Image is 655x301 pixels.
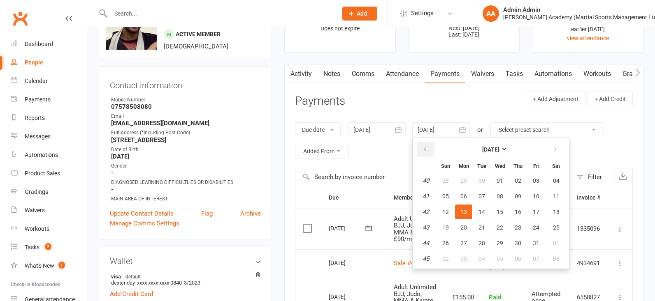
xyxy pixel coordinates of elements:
em: 42 [423,208,429,216]
button: 25 [546,220,567,235]
a: Tasks [500,64,529,83]
span: 01 [497,177,503,184]
strong: 07578508080 [111,103,261,110]
div: Reports [25,115,45,121]
button: 17 [527,204,545,219]
button: 21 [473,220,490,235]
em: 44 [423,239,429,247]
a: Activity [285,64,318,83]
div: Waivers [25,207,45,214]
button: 01 [546,236,567,250]
div: Full Address (*Including Post Code) [111,129,261,137]
span: Does not expire [321,25,360,32]
span: 07 [533,255,539,262]
span: 09 [515,193,521,200]
span: 07 [478,193,485,200]
div: Calendar [25,78,48,84]
span: 24 [533,224,539,231]
button: 20 [455,220,472,235]
span: 30 [515,240,521,246]
span: Settings [411,4,434,23]
strong: - [111,186,261,193]
span: 06 [460,193,467,200]
button: 03 [527,173,545,188]
span: 05 [497,255,503,262]
button: 23 [509,220,527,235]
a: Workouts [578,64,617,83]
span: 21 [478,224,485,231]
a: Automations [11,146,87,164]
span: 23 [515,224,521,231]
button: 05 [437,189,454,204]
div: Workouts [25,225,49,232]
span: 13 [460,209,467,215]
button: 07 [527,251,545,266]
div: Filter [588,172,602,182]
strong: [DATE] [482,146,499,153]
button: + Add Adjustment [526,92,585,106]
span: 04 [553,177,560,184]
small: Monday [459,163,469,169]
a: Manage Comms Settings [110,218,179,228]
h3: Payments [295,95,345,108]
div: MAIN AREA OF INTEREST [111,195,261,203]
span: default [123,273,143,280]
input: Search... [108,8,332,19]
div: Tasks [25,244,39,250]
th: Due [321,187,386,208]
th: Invoice # [569,187,608,208]
span: 29 [460,177,467,184]
div: AA [483,5,499,22]
a: Add Credit Card [110,289,153,299]
span: 1 [58,262,65,269]
div: People [25,59,43,66]
strong: [EMAIL_ADDRESS][DOMAIN_NAME] [111,119,261,127]
strong: [DATE] [111,153,261,160]
a: Archive [240,209,261,218]
button: Added From [295,144,349,159]
small: Saturday [552,163,560,169]
span: 28 [478,240,485,246]
small: Thursday [513,163,523,169]
button: 18 [546,204,567,219]
button: 30 [473,173,490,188]
button: 30 [509,236,527,250]
small: Sunday [441,163,450,169]
td: 1335096 [569,209,608,249]
span: Adult Unlimited BJJ, Judo, MMA & Karate £90/mth [394,215,436,243]
span: 18 [553,209,560,215]
button: 14 [473,204,490,219]
span: 04 [478,255,485,262]
button: 12 [437,204,454,219]
button: 27 [455,236,472,250]
button: 07 [473,189,490,204]
a: Attendance [380,64,425,83]
em: 45 [423,255,429,262]
h3: Wallet [110,257,261,266]
em: 41 [423,193,429,200]
span: 12 [442,209,449,215]
a: Payments [425,64,465,83]
span: 03 [533,177,539,184]
span: 27 [460,240,467,246]
span: 02 [442,255,449,262]
span: 08 [553,255,560,262]
div: Gender [111,162,261,170]
span: Active member [176,31,221,37]
em: 43 [423,224,429,231]
button: 05 [491,251,509,266]
button: Filter [572,167,613,187]
button: 11 [546,189,567,204]
div: Messages [25,133,51,140]
a: Waivers [465,64,500,83]
small: Friday [533,163,539,169]
span: Paid [489,294,501,301]
small: Wednesday [495,163,505,169]
strong: visa [111,273,257,280]
button: 04 [473,251,490,266]
span: Add [357,10,367,17]
button: 16 [509,204,527,219]
div: [DATE] [329,222,367,234]
span: 11 [553,193,560,200]
td: 4934691 [569,249,608,277]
